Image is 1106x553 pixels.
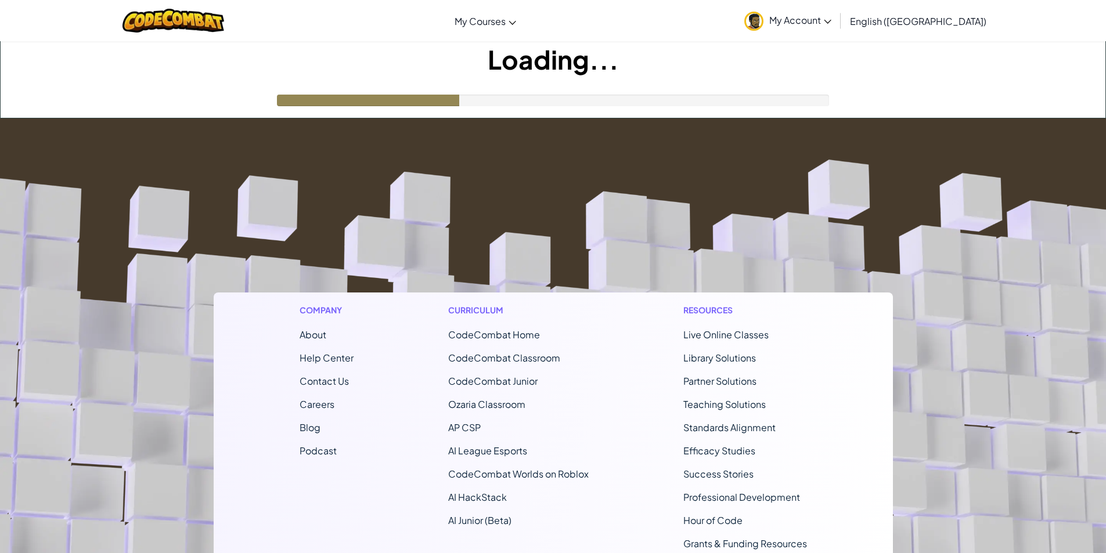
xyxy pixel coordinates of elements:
a: My Courses [449,5,522,37]
h1: Company [300,304,354,316]
a: CodeCombat Classroom [448,352,560,364]
a: Blog [300,421,320,433]
a: Ozaria Classroom [448,398,525,410]
span: My Account [769,14,831,26]
a: Success Stories [683,468,754,480]
a: CodeCombat Worlds on Roblox [448,468,589,480]
a: AP CSP [448,421,481,433]
a: My Account [738,2,837,39]
a: Podcast [300,444,337,457]
h1: Resources [683,304,807,316]
a: Efficacy Studies [683,444,755,457]
a: Library Solutions [683,352,756,364]
span: Contact Us [300,375,349,387]
span: My Courses [455,15,506,27]
span: CodeCombat Home [448,328,540,341]
a: Professional Development [683,491,800,503]
img: avatar [744,12,763,31]
img: CodeCombat logo [123,9,224,32]
span: English ([GEOGRAPHIC_DATA]) [850,15,986,27]
h1: Loading... [1,41,1105,77]
a: Teaching Solutions [683,398,766,410]
a: Careers [300,398,334,410]
a: About [300,328,326,341]
a: Help Center [300,352,354,364]
a: Standards Alignment [683,421,776,433]
a: AI HackStack [448,491,507,503]
a: Hour of Code [683,514,743,526]
a: Partner Solutions [683,375,756,387]
h1: Curriculum [448,304,589,316]
a: AI Junior (Beta) [448,514,511,526]
a: Grants & Funding Resources [683,537,807,550]
a: English ([GEOGRAPHIC_DATA]) [844,5,992,37]
a: CodeCombat Junior [448,375,538,387]
a: Live Online Classes [683,328,769,341]
a: AI League Esports [448,444,527,457]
